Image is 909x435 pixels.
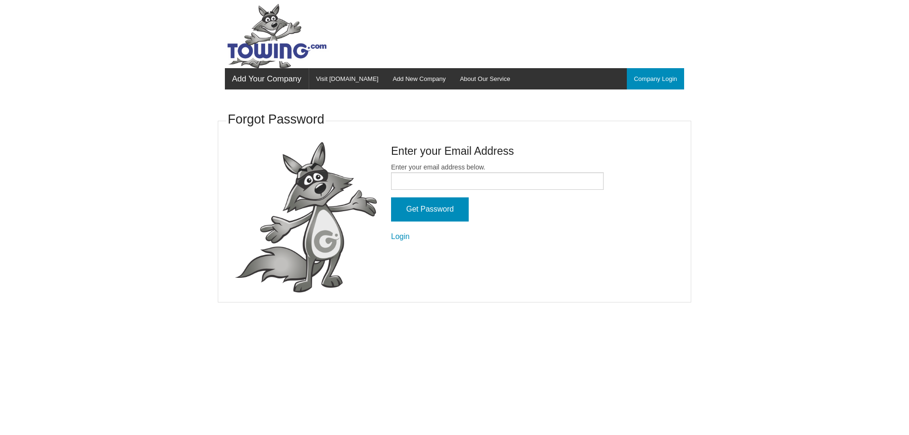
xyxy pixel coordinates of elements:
[391,232,410,240] a: Login
[391,143,604,159] h4: Enter your Email Address
[391,162,604,190] label: Enter your email address below.
[385,68,453,89] a: Add New Company
[627,68,684,89] a: Company Login
[453,68,517,89] a: About Our Service
[391,197,469,222] input: Get Password
[391,172,604,190] input: Enter your email address below.
[309,68,386,89] a: Visit [DOMAIN_NAME]
[228,111,324,129] h3: Forgot Password
[225,68,309,89] a: Add Your Company
[225,4,329,68] img: Towing.com Logo
[235,142,377,293] img: fox-Presenting.png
